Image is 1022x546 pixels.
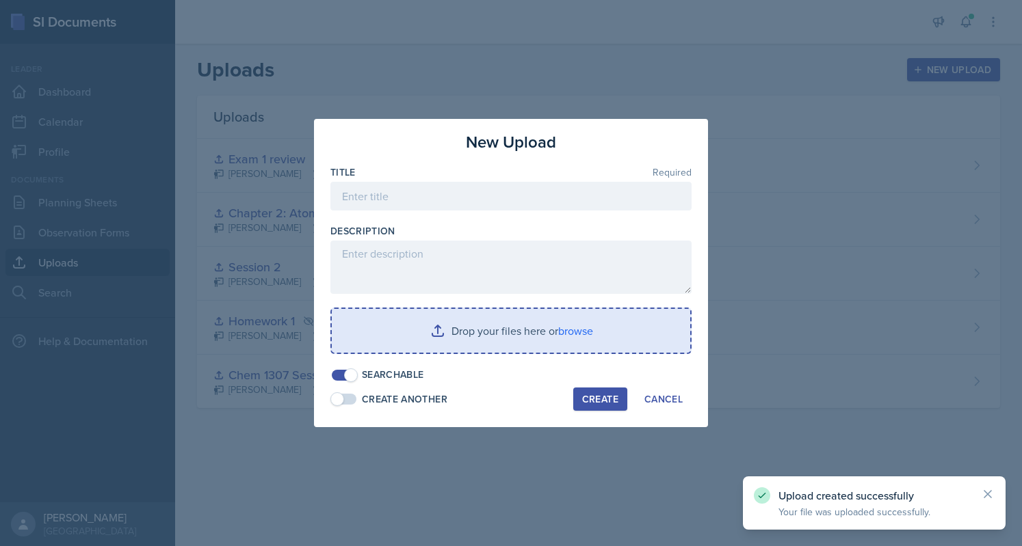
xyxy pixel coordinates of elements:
div: Cancel [644,394,683,405]
span: Required [653,167,692,177]
div: Create [582,394,618,405]
label: Description [330,224,395,238]
input: Enter title [330,182,692,210]
label: Title [330,165,356,179]
div: Create Another [362,392,447,407]
button: Cancel [636,387,692,411]
div: Searchable [362,368,424,382]
h3: New Upload [466,130,556,154]
p: Your file was uploaded successfully. [778,505,970,519]
button: Create [573,387,627,411]
p: Upload created successfully [778,489,970,502]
